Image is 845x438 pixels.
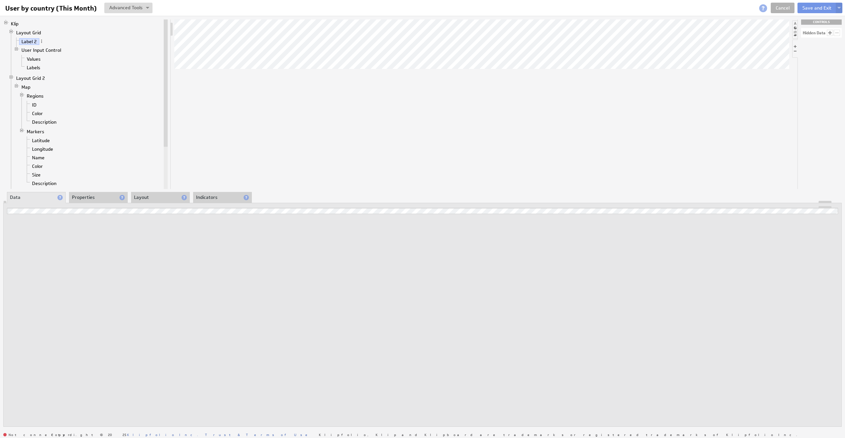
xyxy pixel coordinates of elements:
a: User Input Control [19,47,64,53]
a: Labels [24,64,43,71]
input: User by country (This Month) [3,3,100,14]
li: Layout [131,192,190,203]
a: Size [30,172,43,178]
img: button-savedrop.png [837,7,841,10]
a: Description [30,180,59,187]
span: Klipfolio, Klip and Klipboard are trademarks or registered trademarks of Klipfolio Inc. [319,433,797,436]
li: Data [7,192,66,203]
a: Trust & Terms of Use [205,432,312,437]
button: Save and Exit [797,3,836,13]
img: button-savedrop.png [146,7,149,10]
a: Color [30,110,46,117]
a: Regions [24,93,46,99]
li: Hide or show the component controls palette [792,40,798,58]
a: Latitude [30,137,52,144]
a: Layout Grid 2 [14,75,48,81]
a: Klipfolio Inc. [127,432,198,437]
li: Indicators [193,192,252,203]
div: Hidden Data [803,31,826,35]
li: Properties [69,192,128,203]
a: Label 2 [19,38,39,45]
a: Values [24,56,43,62]
a: Cancel [771,3,794,13]
span: More actions [39,39,44,44]
a: Color [30,163,46,170]
a: ID [30,102,39,108]
div: CONTROLS [801,19,842,25]
li: Hide or show the component palette [792,20,797,39]
a: Description [30,119,59,125]
a: Klip [9,20,21,27]
a: Longitude [30,146,56,152]
span: Not connected. [3,433,77,437]
a: Name [30,154,47,161]
a: Layout Grid [14,29,44,36]
span: Copyright © 2025 [51,433,198,436]
a: Map [19,84,33,90]
a: Markers [24,128,47,135]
